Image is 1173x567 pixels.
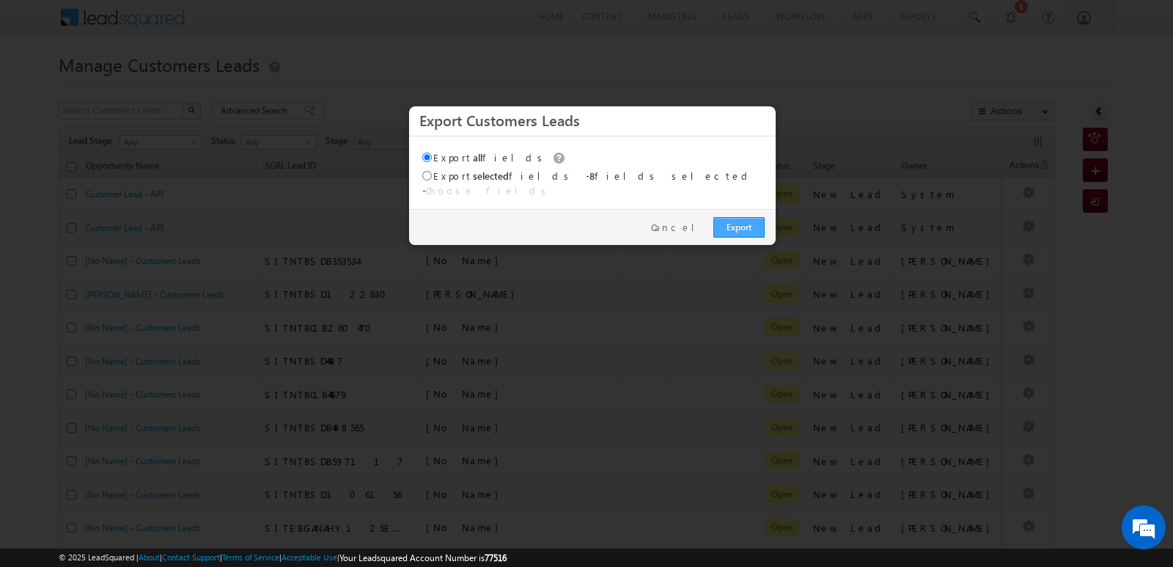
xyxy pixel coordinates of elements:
div: Minimize live chat window [240,7,276,43]
a: Acceptable Use [282,552,337,562]
span: all [473,151,482,164]
h3: Export Customers Leads [419,107,765,133]
a: Export [713,217,765,238]
label: Export fields [422,151,569,164]
span: selected [473,169,509,182]
div: Chat with us now [76,77,246,96]
a: Cancel [651,221,706,234]
input: Exportselectedfields [422,171,432,180]
span: 8 [589,169,595,182]
img: d_60004797649_company_0_60004797649 [25,77,62,96]
em: Start Chat [199,452,266,472]
span: - fields selected [586,169,753,182]
span: 77516 [485,552,507,563]
input: Exportallfields [422,153,432,162]
a: Contact Support [162,552,220,562]
a: Choose fields [426,184,551,197]
span: © 2025 LeadSquared | | | | | [59,551,507,565]
span: Your Leadsquared Account Number is [339,552,507,563]
label: Export fields [422,169,574,182]
a: Terms of Service [222,552,279,562]
textarea: Type your message and hit 'Enter' [19,136,268,439]
a: About [139,552,160,562]
span: - [422,184,551,197]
